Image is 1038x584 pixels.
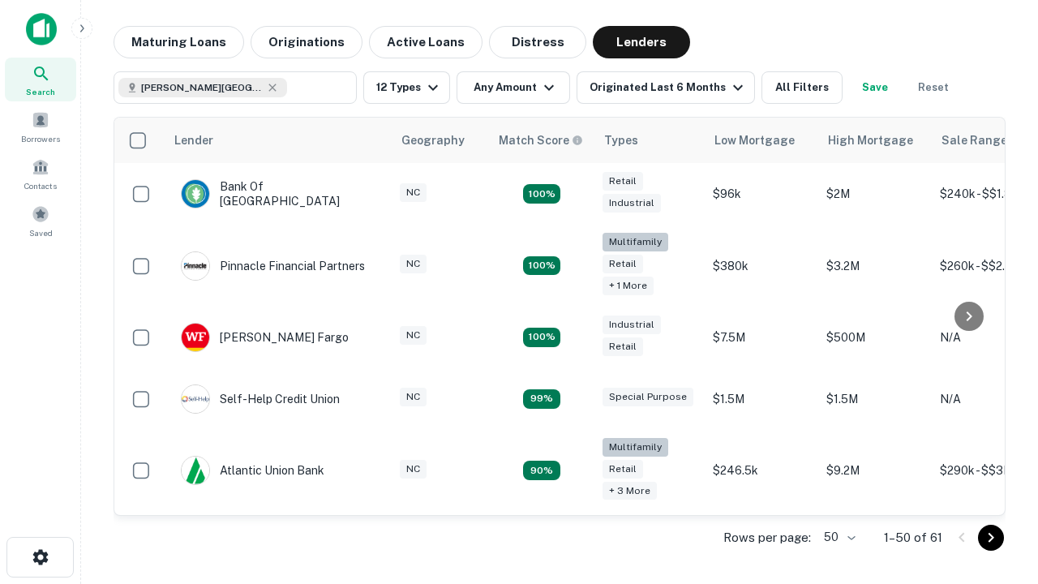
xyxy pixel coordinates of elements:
[705,225,818,307] td: $380k
[941,131,1007,150] div: Sale Range
[593,26,690,58] button: Lenders
[723,528,811,547] p: Rows per page:
[705,430,818,512] td: $246.5k
[818,163,932,225] td: $2M
[489,118,594,163] th: Capitalize uses an advanced AI algorithm to match your search with the best lender. The match sco...
[21,132,60,145] span: Borrowers
[182,324,209,351] img: picture
[401,131,465,150] div: Geography
[523,461,560,480] div: Matching Properties: 10, hasApolloMatch: undefined
[400,255,427,273] div: NC
[369,26,483,58] button: Active Loans
[499,131,583,149] div: Capitalize uses an advanced AI algorithm to match your search with the best lender. The match sco...
[165,118,392,163] th: Lender
[523,389,560,409] div: Matching Properties: 11, hasApolloMatch: undefined
[603,460,643,479] div: Retail
[714,131,795,150] div: Low Mortgage
[181,179,375,208] div: Bank Of [GEOGRAPHIC_DATA]
[182,457,209,484] img: picture
[181,456,324,485] div: Atlantic Union Bank
[5,152,76,195] a: Contacts
[603,277,654,295] div: + 1 more
[457,71,570,104] button: Any Amount
[761,71,843,104] button: All Filters
[5,105,76,148] a: Borrowers
[818,307,932,368] td: $500M
[818,118,932,163] th: High Mortgage
[174,131,213,150] div: Lender
[603,337,643,356] div: Retail
[400,183,427,202] div: NC
[818,225,932,307] td: $3.2M
[181,251,365,281] div: Pinnacle Financial Partners
[523,328,560,347] div: Matching Properties: 14, hasApolloMatch: undefined
[849,71,901,104] button: Save your search to get updates of matches that match your search criteria.
[400,460,427,479] div: NC
[499,131,580,149] h6: Match Score
[828,131,913,150] div: High Mortgage
[818,430,932,512] td: $9.2M
[705,118,818,163] th: Low Mortgage
[182,252,209,280] img: picture
[603,233,668,251] div: Multifamily
[182,180,209,208] img: picture
[705,307,818,368] td: $7.5M
[5,58,76,101] a: Search
[181,323,349,352] div: [PERSON_NAME] Fargo
[5,199,76,243] a: Saved
[603,482,657,500] div: + 3 more
[24,179,57,192] span: Contacts
[603,194,661,213] div: Industrial
[603,438,668,457] div: Multifamily
[705,368,818,430] td: $1.5M
[603,316,661,334] div: Industrial
[26,85,55,98] span: Search
[705,163,818,225] td: $96k
[907,71,959,104] button: Reset
[400,388,427,406] div: NC
[182,385,209,413] img: picture
[363,71,450,104] button: 12 Types
[523,256,560,276] div: Matching Properties: 20, hasApolloMatch: undefined
[818,368,932,430] td: $1.5M
[181,384,340,414] div: Self-help Credit Union
[603,255,643,273] div: Retail
[489,26,586,58] button: Distress
[590,78,748,97] div: Originated Last 6 Months
[141,80,263,95] span: [PERSON_NAME][GEOGRAPHIC_DATA], [GEOGRAPHIC_DATA]
[603,172,643,191] div: Retail
[26,13,57,45] img: capitalize-icon.png
[29,226,53,239] span: Saved
[251,26,362,58] button: Originations
[604,131,638,150] div: Types
[577,71,755,104] button: Originated Last 6 Months
[817,526,858,549] div: 50
[957,454,1038,532] iframe: Chat Widget
[603,388,693,406] div: Special Purpose
[523,184,560,204] div: Matching Properties: 15, hasApolloMatch: undefined
[594,118,705,163] th: Types
[400,326,427,345] div: NC
[114,26,244,58] button: Maturing Loans
[884,528,942,547] p: 1–50 of 61
[392,118,489,163] th: Geography
[978,525,1004,551] button: Go to next page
